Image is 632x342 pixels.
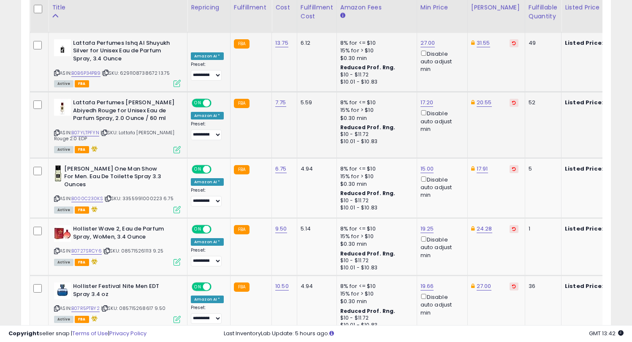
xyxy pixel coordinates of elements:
span: | SKU: 6291108738672 13.75 [102,70,170,76]
span: OFF [210,226,224,233]
div: Preset: [191,187,224,206]
a: 19.66 [420,282,434,290]
span: ON [193,166,203,173]
div: Last InventoryLab Update: 5 hours ago. [224,330,624,338]
div: 4.94 [301,165,330,173]
div: $10.01 - $10.83 [340,138,410,145]
div: Preset: [191,247,224,266]
b: Reduced Prof. Rng. [340,307,396,315]
a: 31.55 [477,39,490,47]
div: ASIN: [54,225,181,265]
div: $0.30 min [340,180,410,188]
div: Disable auto adjust min [420,109,461,133]
b: Hollister Wave 2, Eau de Parfum Spray, WoMen, 3.4 Ounce [73,225,176,243]
div: $10 - $11.72 [340,257,410,264]
div: Amazon AI * [191,178,224,186]
small: FBA [234,282,250,292]
div: Repricing [191,3,227,12]
div: Title [52,3,184,12]
div: Disable auto adjust min [420,235,461,259]
a: B000C230KS [71,195,103,202]
div: 5 [529,165,555,173]
div: Amazon AI * [191,52,224,60]
div: 15% for > $10 [340,233,410,240]
div: ASIN: [54,99,181,152]
span: FBA [75,206,89,214]
div: Min Price [420,3,464,12]
div: Amazon Fees [340,3,413,12]
b: Listed Price: [565,282,603,290]
a: 6.75 [275,165,287,173]
a: B07R5PTBY2 [71,305,100,312]
div: $10 - $11.72 [340,197,410,204]
div: 6.12 [301,39,330,47]
a: 24.28 [477,225,492,233]
span: | SKU: 085715268617 9.50 [101,305,165,312]
div: $10 - $11.72 [340,315,410,322]
div: 5.59 [301,99,330,106]
div: 5.14 [301,225,330,233]
div: 8% for <= $10 [340,225,410,233]
div: 4.94 [301,282,330,290]
div: 8% for <= $10 [340,165,410,173]
div: $0.30 min [340,54,410,62]
b: Listed Price: [565,165,603,173]
a: 20.55 [477,98,492,107]
div: Fulfillable Quantity [529,3,558,21]
div: 52 [529,99,555,106]
div: $10.01 - $10.83 [340,79,410,86]
div: 8% for <= $10 [340,282,410,290]
div: Amazon AI * [191,112,224,119]
span: | SKU: Lattafa [PERSON_NAME] Rouge 2.0 EDP [54,129,175,142]
span: OFF [210,100,224,107]
div: Disable auto adjust min [420,49,461,73]
div: [PERSON_NAME] [471,3,521,12]
b: Reduced Prof. Rng. [340,250,396,257]
b: Reduced Prof. Rng. [340,64,396,71]
a: B0B6P34PB9 [71,70,100,77]
span: FBA [75,316,89,323]
span: All listings currently available for purchase on Amazon [54,80,73,87]
small: FBA [234,99,250,108]
span: FBA [75,146,89,153]
div: 15% for > $10 [340,173,410,180]
div: ASIN: [54,165,181,212]
small: FBA [234,165,250,174]
span: ON [193,100,203,107]
a: 27.00 [420,39,435,47]
img: 21S+CdIAxUL._SL40_.jpg [54,99,71,116]
div: Amazon AI * [191,296,224,303]
div: $10.01 - $10.83 [340,264,410,271]
div: $0.30 min [340,298,410,305]
div: Cost [275,3,293,12]
div: 1 [529,225,555,233]
div: 49 [529,39,555,47]
b: Reduced Prof. Rng. [340,124,396,131]
div: 15% for > $10 [340,290,410,298]
div: $0.30 min [340,114,410,122]
img: 41GRMfNhNjL._SL40_.jpg [54,165,62,182]
div: $10 - $11.72 [340,131,410,138]
a: 17.91 [477,165,488,173]
div: Preset: [191,62,224,81]
i: hazardous material [89,146,98,152]
span: All listings currently available for purchase on Amazon [54,146,73,153]
div: Preset: [191,121,224,140]
b: Hollister Festival Nite Men EDT Spray 3.4 oz [73,282,176,300]
i: hazardous material [89,315,98,321]
small: FBA [234,39,250,49]
small: FBA [234,225,250,234]
img: 41kc90Ltw6L._SL40_.jpg [54,225,71,242]
strong: Copyright [8,329,39,337]
div: 8% for <= $10 [340,39,410,47]
a: 17.20 [420,98,434,107]
a: 9.50 [275,225,287,233]
b: Reduced Prof. Rng. [340,190,396,197]
span: OFF [210,283,224,290]
a: B0727SRCY6 [71,247,102,255]
div: seller snap | | [8,330,146,338]
span: All listings currently available for purchase on Amazon [54,206,73,214]
a: 19.25 [420,225,434,233]
span: ON [193,226,203,233]
a: Terms of Use [72,329,108,337]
